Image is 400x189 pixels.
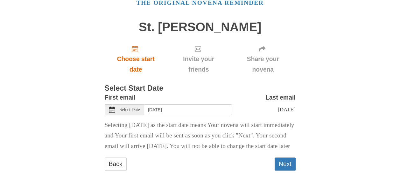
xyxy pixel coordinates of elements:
[105,40,167,78] a: Choose start date
[105,84,296,93] h3: Select Start Date
[105,92,136,103] label: First email
[105,157,127,171] a: Back
[105,20,296,34] h1: St. [PERSON_NAME]
[277,106,295,113] span: [DATE]
[144,104,232,115] input: Use the arrow keys to pick a date
[275,157,296,171] button: Next
[230,40,296,78] div: Click "Next" to confirm your start date first.
[167,40,230,78] div: Click "Next" to confirm your start date first.
[120,108,140,112] span: Select Date
[237,54,289,75] span: Share your novena
[105,120,296,151] p: Selecting [DATE] as the start date means Your novena will start immediately and Your first email ...
[173,54,224,75] span: Invite your friends
[265,92,296,103] label: Last email
[111,54,161,75] span: Choose start date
